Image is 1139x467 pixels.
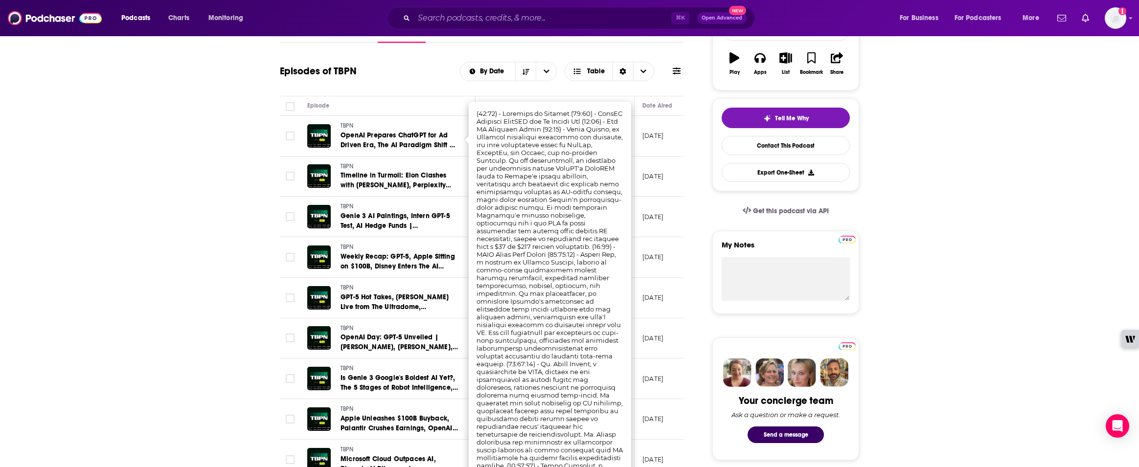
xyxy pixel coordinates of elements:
[755,358,784,387] img: Barbara Profile
[731,411,840,419] div: Ask a question or make a request.
[1053,10,1070,26] a: Show notifications dropdown
[341,162,458,171] a: TBPN
[121,11,150,25] span: Podcasts
[341,203,353,210] span: TBPN
[341,333,458,352] a: OpenAI Day: GPT-5 Unveiled | [PERSON_NAME], [PERSON_NAME], [PERSON_NAME], [PERSON_NAME], [PERSON_...
[788,358,816,387] img: Jules Profile
[341,364,458,373] a: TBPN
[396,7,764,29] div: Search podcasts, credits, & more...
[341,202,458,211] a: TBPN
[775,114,809,122] span: Tell Me Why
[642,293,663,302] p: [DATE]
[642,375,663,383] p: [DATE]
[341,292,458,312] a: GPT-5 Hot Takes, [PERSON_NAME] Live from The Ultradome, [PERSON_NAME] From SemiAnalysis, Timeline...
[671,12,689,24] span: ⌘ K
[114,10,163,26] button: open menu
[280,65,357,77] h1: Episodes of TBPN
[341,293,457,360] span: GPT-5 Hot Takes, [PERSON_NAME] Live from The Ultradome, [PERSON_NAME] From SemiAnalysis, Timeline...
[754,69,767,75] div: Apps
[341,324,458,333] a: TBPN
[722,136,850,155] a: Contact This Podcast
[286,415,295,423] span: Toggle select row
[642,415,663,423] p: [DATE]
[1023,11,1039,25] span: More
[782,69,790,75] div: List
[414,10,671,26] input: Search podcasts, credits, & more...
[820,358,848,387] img: Jon Profile
[839,342,856,350] img: Podchaser Pro
[460,68,516,75] button: open menu
[893,10,951,26] button: open menu
[587,68,605,75] span: Table
[753,207,829,215] span: Get this podcast via API
[1016,10,1051,26] button: open menu
[286,293,295,302] span: Toggle select row
[948,10,1016,26] button: open menu
[1105,7,1126,29] img: User Profile
[613,62,633,81] div: Sort Direction
[341,252,458,271] a: Weekly Recap: GPT-5, Apple Sitting on $100B, Disney Enters The AI Race, [PERSON_NAME]
[722,108,850,128] button: tell me why sparkleTell Me Why
[1118,7,1126,15] svg: Add a profile image
[168,11,189,25] span: Charts
[341,243,458,252] a: TBPN
[341,333,458,371] span: OpenAI Day: GPT-5 Unveiled | [PERSON_NAME], [PERSON_NAME], [PERSON_NAME], [PERSON_NAME], [PERSON_...
[735,199,837,223] a: Get this podcast via API
[286,334,295,342] span: Toggle select row
[642,132,663,140] p: [DATE]
[286,212,295,221] span: Toggle select row
[900,11,938,25] span: For Business
[739,395,833,407] div: Your concierge team
[286,455,295,464] span: Toggle select row
[536,62,556,81] button: open menu
[341,405,458,414] a: TBPN
[748,426,824,443] button: Send a message
[341,171,458,190] a: Timeline in Turmoil: Elon Clashes with [PERSON_NAME], Perplexity Offers $34.5B for Chrome, Apple ...
[341,244,353,250] span: TBPN
[307,100,329,111] div: Episode
[341,414,458,433] a: Apple Unleashes $100B Buyback, Palantir Crushes Earnings, OpenAI's New Open Source Model | [PERSO...
[202,10,256,26] button: open menu
[341,446,353,453] span: TBPN
[729,6,747,15] span: New
[642,213,663,221] p: [DATE]
[1105,7,1126,29] button: Show profile menu
[642,253,663,261] p: [DATE]
[480,68,507,75] span: By Date
[515,62,536,81] button: Sort Direction
[341,325,353,332] span: TBPN
[642,334,663,342] p: [DATE]
[642,172,663,180] p: [DATE]
[773,46,798,81] button: List
[763,114,771,122] img: tell me why sparkle
[642,100,672,111] div: Date Aired
[341,405,353,412] span: TBPN
[839,234,856,244] a: Pro website
[642,455,663,464] p: [DATE]
[341,445,458,454] a: TBPN
[341,373,458,393] a: Is Genie 3 Google's Boldest AI Yet?, The 5 Stages of Robot Intelligence, Cerebras Delivers on the...
[341,163,353,170] span: TBPN
[341,284,353,291] span: TBPN
[341,131,458,150] a: OpenAI Prepares ChatGPT for Ad Driven Era, The AI Paradigm Shift | [PERSON_NAME], [PERSON_NAME], ...
[702,16,742,21] span: Open Advanced
[341,365,353,372] span: TBPN
[208,11,243,25] span: Monitoring
[341,374,458,431] span: Is Genie 3 Google's Boldest AI Yet?, The 5 Stages of Robot Intelligence, Cerebras Delivers on the...
[620,100,632,112] button: Column Actions
[565,62,654,81] button: Choose View
[839,236,856,244] img: Podchaser Pro
[483,100,515,111] div: Description
[723,358,752,387] img: Sydney Profile
[286,374,295,383] span: Toggle select row
[839,341,856,350] a: Pro website
[286,172,295,180] span: Toggle select row
[162,10,195,26] a: Charts
[341,131,455,198] span: OpenAI Prepares ChatGPT for Ad Driven Era, The AI Paradigm Shift | [PERSON_NAME], [PERSON_NAME], ...
[460,62,557,81] h2: Choose List sort
[341,211,458,231] a: Genie 3 AI Paintings, Intern GPT-5 Test, AI Hedge Funds | [PERSON_NAME], [PERSON_NAME], [PERSON_N...
[341,212,453,249] span: Genie 3 AI Paintings, Intern GPT-5 Test, AI Hedge Funds | [PERSON_NAME], [PERSON_NAME], [PERSON_N...
[8,9,102,27] img: Podchaser - Follow, Share and Rate Podcasts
